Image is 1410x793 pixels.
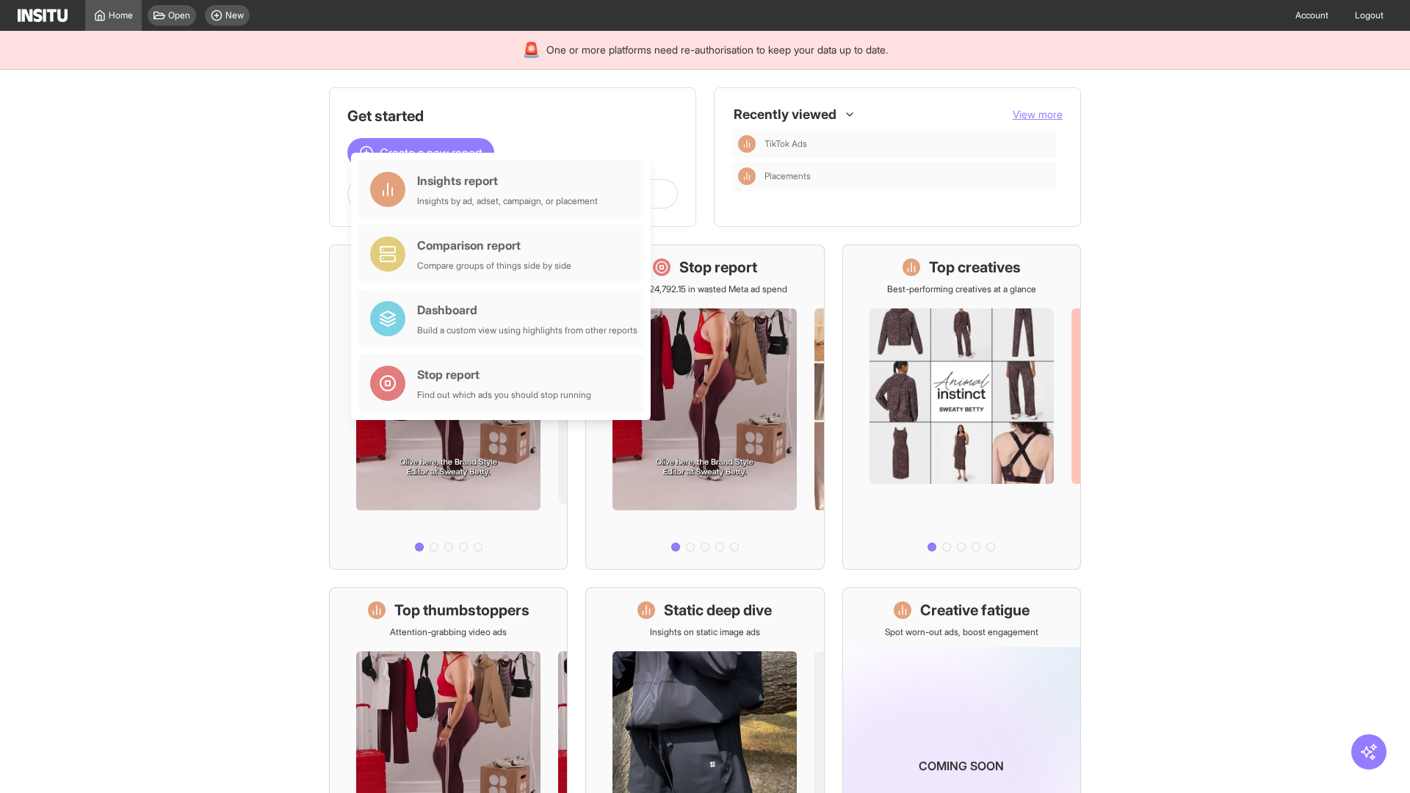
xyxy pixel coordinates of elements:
div: Comparison report [417,236,571,254]
h1: Top thumbstoppers [394,600,529,620]
h1: Stop report [679,257,757,278]
a: Stop reportSave £24,792.15 in wasted Meta ad spend [585,245,824,570]
span: Home [109,10,133,21]
div: 🚨 [522,40,540,60]
span: One or more platforms need re-authorisation to keep your data up to date. [546,43,888,57]
div: Insights by ad, adset, campaign, or placement [417,195,598,207]
div: Find out which ads you should stop running [417,389,591,401]
p: Attention-grabbing video ads [390,626,507,638]
div: Compare groups of things side by side [417,260,571,272]
img: Logo [18,9,68,22]
span: TikTok Ads [764,138,807,150]
h1: Top creatives [929,257,1021,278]
p: Insights on static image ads [650,626,760,638]
a: Top creativesBest-performing creatives at a glance [842,245,1081,570]
div: Insights [738,135,756,153]
span: TikTok Ads [764,138,1051,150]
span: View more [1013,108,1063,120]
h1: Get started [347,106,678,126]
p: Best-performing creatives at a glance [887,283,1036,295]
h1: Static deep dive [664,600,772,620]
span: Create a new report [380,144,482,162]
div: Build a custom view using highlights from other reports [417,325,637,336]
div: Stop report [417,366,591,383]
div: Dashboard [417,301,637,319]
div: Insights [738,167,756,185]
a: What's live nowSee all active ads instantly [329,245,568,570]
button: View more [1013,107,1063,122]
div: Insights report [417,172,598,189]
span: Placements [764,170,811,182]
span: Open [168,10,190,21]
button: Create a new report [347,138,494,167]
p: Save £24,792.15 in wasted Meta ad spend [623,283,787,295]
span: New [225,10,244,21]
span: Placements [764,170,1051,182]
